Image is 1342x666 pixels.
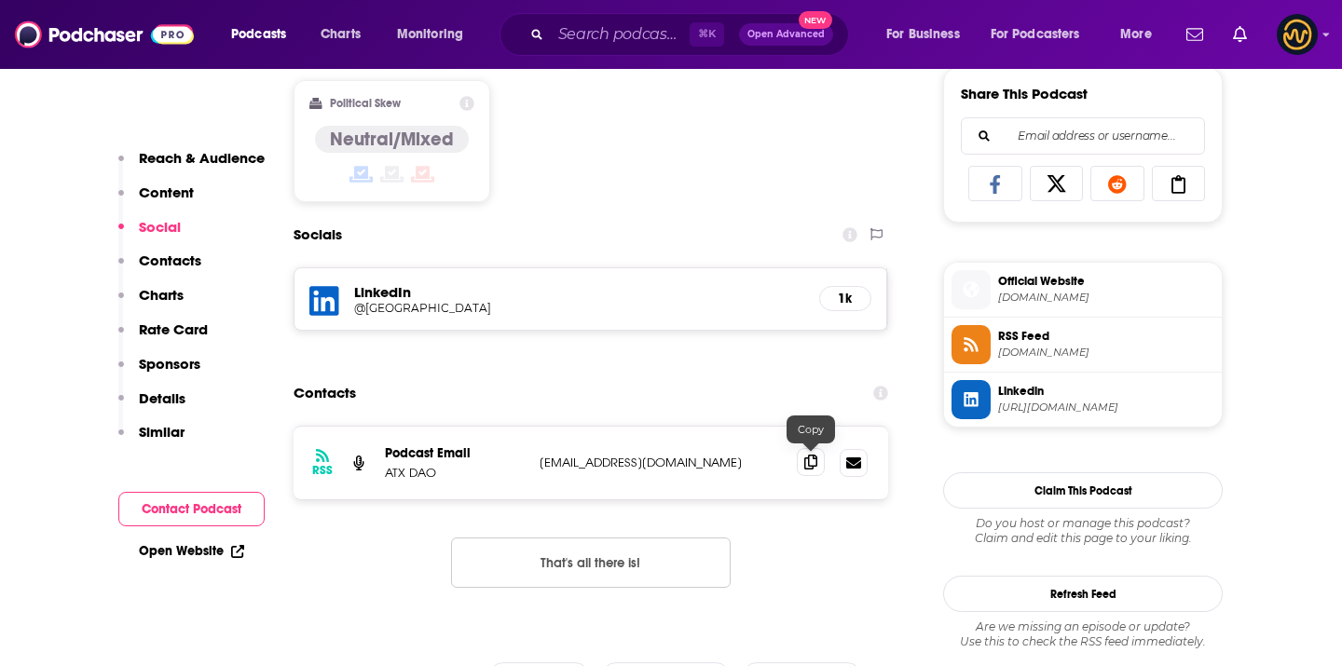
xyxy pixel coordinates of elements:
[943,619,1223,649] div: Are we missing an episode or update? Use this to check the RSS feed immediately.
[998,291,1214,305] span: atxdao.com
[139,251,201,269] p: Contacts
[118,149,265,183] button: Reach & Audience
[977,118,1189,154] input: Email address or username...
[1152,166,1206,201] a: Copy Link
[354,301,652,315] h5: @[GEOGRAPHIC_DATA]
[551,20,690,49] input: Search podcasts, credits, & more...
[1090,166,1144,201] a: Share on Reddit
[312,463,333,478] h3: RSS
[961,85,1088,102] h3: Share This Podcast
[118,218,181,252] button: Social
[139,389,185,407] p: Details
[1277,14,1318,55] span: Logged in as LowerStreet
[118,251,201,286] button: Contacts
[330,97,401,110] h2: Political Skew
[690,22,724,47] span: ⌘ K
[321,21,361,48] span: Charts
[231,21,286,48] span: Podcasts
[998,383,1214,400] span: Linkedin
[139,320,208,338] p: Rate Card
[139,183,194,201] p: Content
[1179,19,1211,50] a: Show notifications dropdown
[139,423,185,441] p: Similar
[397,21,463,48] span: Monitoring
[787,415,835,443] div: Copy
[952,270,1214,309] a: Official Website[DOMAIN_NAME]
[943,516,1223,531] span: Do you host or manage this podcast?
[873,20,983,49] button: open menu
[354,301,804,315] a: @[GEOGRAPHIC_DATA]
[540,455,782,470] p: [EMAIL_ADDRESS][DOMAIN_NAME]
[139,286,184,304] p: Charts
[952,380,1214,419] a: Linkedin[URL][DOMAIN_NAME]
[385,465,525,481] p: ATX DAO
[384,20,487,49] button: open menu
[330,128,454,151] h4: Neutral/Mixed
[308,20,372,49] a: Charts
[15,17,194,52] img: Podchaser - Follow, Share and Rate Podcasts
[118,355,200,389] button: Sponsors
[118,389,185,424] button: Details
[1226,19,1254,50] a: Show notifications dropdown
[118,286,184,320] button: Charts
[835,291,856,306] h5: 1k
[1277,14,1318,55] img: User Profile
[118,183,194,218] button: Content
[139,218,181,236] p: Social
[1277,14,1318,55] button: Show profile menu
[952,325,1214,364] a: RSS Feed[DOMAIN_NAME]
[943,516,1223,546] div: Claim and edit this page to your liking.
[979,20,1107,49] button: open menu
[1107,20,1175,49] button: open menu
[118,492,265,526] button: Contact Podcast
[961,117,1205,155] div: Search followers
[118,320,208,355] button: Rate Card
[998,273,1214,290] span: Official Website
[139,543,244,559] a: Open Website
[943,576,1223,612] button: Refresh Feed
[139,149,265,167] p: Reach & Audience
[517,13,867,56] div: Search podcasts, credits, & more...
[139,355,200,373] p: Sponsors
[968,166,1022,201] a: Share on Facebook
[354,283,804,301] h5: LinkedIn
[385,445,525,461] p: Podcast Email
[998,346,1214,360] span: anchor.fm
[1030,166,1084,201] a: Share on X/Twitter
[451,537,731,588] button: Nothing here.
[294,217,342,252] h2: Socials
[943,472,1223,509] button: Claim This Podcast
[886,21,960,48] span: For Business
[294,375,356,411] h2: Contacts
[118,423,185,457] button: Similar
[747,30,825,39] span: Open Advanced
[991,21,1080,48] span: For Podcasters
[739,23,833,46] button: Open AdvancedNew
[1120,21,1152,48] span: More
[998,328,1214,345] span: RSS Feed
[799,11,832,29] span: New
[998,401,1214,415] span: https://www.linkedin.com/company/atxdao
[218,20,310,49] button: open menu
